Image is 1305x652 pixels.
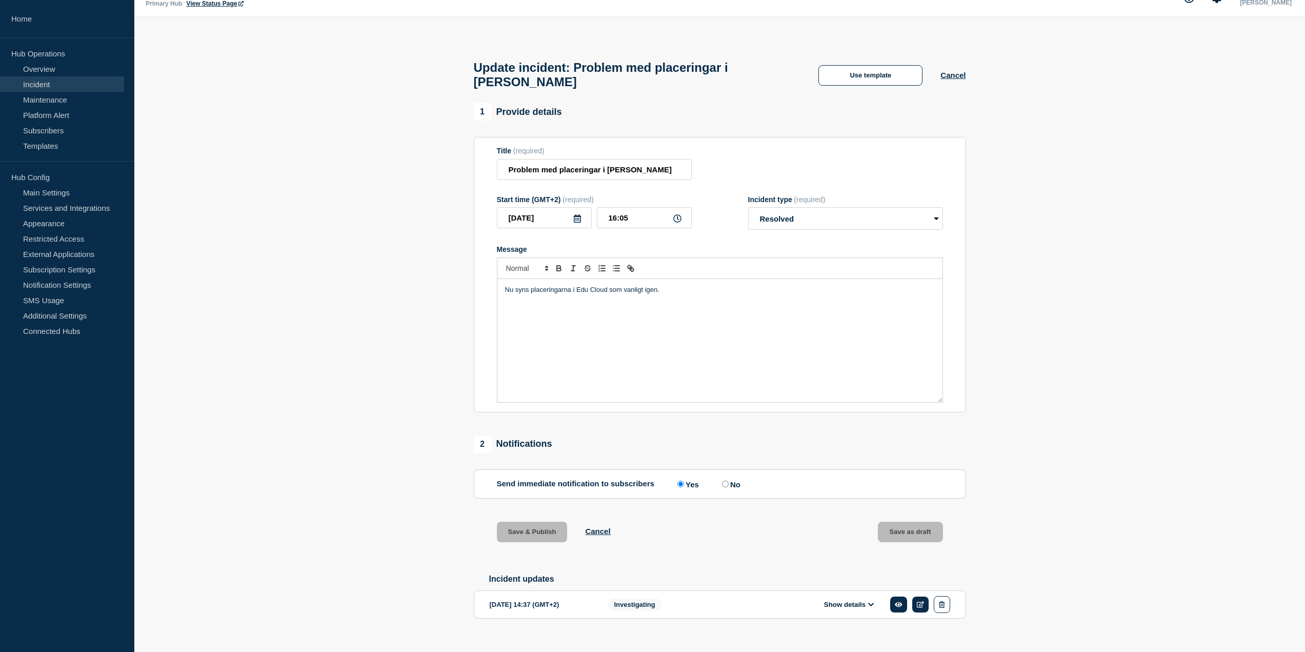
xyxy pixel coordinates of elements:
[580,262,595,274] button: Toggle strikethrough text
[497,245,943,253] div: Message
[748,207,943,230] select: Incident type
[490,596,592,613] div: [DATE] 14:37 (GMT+2)
[474,103,562,121] div: Provide details
[624,262,638,274] button: Toggle link
[585,527,610,536] button: Cancel
[497,479,943,489] div: Send immediate notification to subscribers
[818,65,922,86] button: Use template
[501,262,552,274] span: Font size
[474,436,491,453] span: 2
[878,522,943,542] button: Save as draft
[940,71,966,80] button: Cancel
[497,479,655,489] p: Send immediate notification to subscribers
[474,436,552,453] div: Notifications
[821,600,877,609] button: Show details
[474,103,491,121] span: 1
[677,481,684,487] input: Yes
[552,262,566,274] button: Toggle bold text
[497,207,592,228] input: YYYY-MM-DD
[719,479,740,489] label: No
[597,207,692,228] input: HH:MM
[497,522,568,542] button: Save & Publish
[566,262,580,274] button: Toggle italic text
[497,195,692,204] div: Start time (GMT+2)
[497,279,942,402] div: Message
[474,61,801,89] h1: Update incident: Problem med placeringar i [PERSON_NAME]
[513,147,545,155] span: (required)
[675,479,699,489] label: Yes
[489,575,966,584] h2: Incident updates
[563,195,594,204] span: (required)
[794,195,826,204] span: (required)
[608,599,662,610] span: Investigating
[595,262,609,274] button: Toggle ordered list
[722,481,729,487] input: No
[748,195,943,204] div: Incident type
[497,159,692,180] input: Title
[497,147,692,155] div: Title
[505,285,935,294] p: Nu syns placeringarna i Edu Cloud som vanligt igen.
[609,262,624,274] button: Toggle bulleted list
